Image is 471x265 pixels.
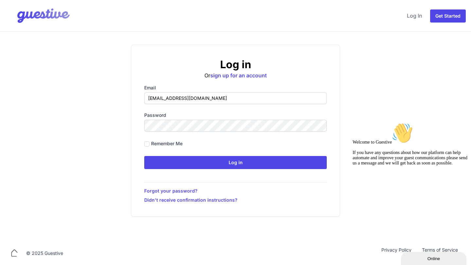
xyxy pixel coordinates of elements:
[144,92,327,104] input: you@example.com
[3,20,117,45] span: Welcome to Guestive If you have any questions about how our platform can help automate and improv...
[144,156,327,169] input: Log in
[144,197,327,203] a: Didn't receive confirmation instructions?
[42,3,63,23] img: :wave:
[144,112,327,118] label: Password
[210,72,267,79] a: sign up for an account
[144,188,327,194] a: Forgot your password?
[151,140,183,147] label: Remember me
[404,8,425,23] a: Log In
[5,3,71,29] img: Your Company
[350,120,468,249] iframe: chat widget
[144,85,327,91] label: Email
[376,247,417,260] a: Privacy Policy
[401,251,468,265] iframe: chat widget
[430,9,466,23] a: Get Started
[3,3,120,46] div: Welcome to Guestive👋If you have any questions about how our platform can help automate and improv...
[144,58,327,71] h2: Log in
[26,250,63,257] div: © 2025 Guestive
[144,58,327,79] div: Or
